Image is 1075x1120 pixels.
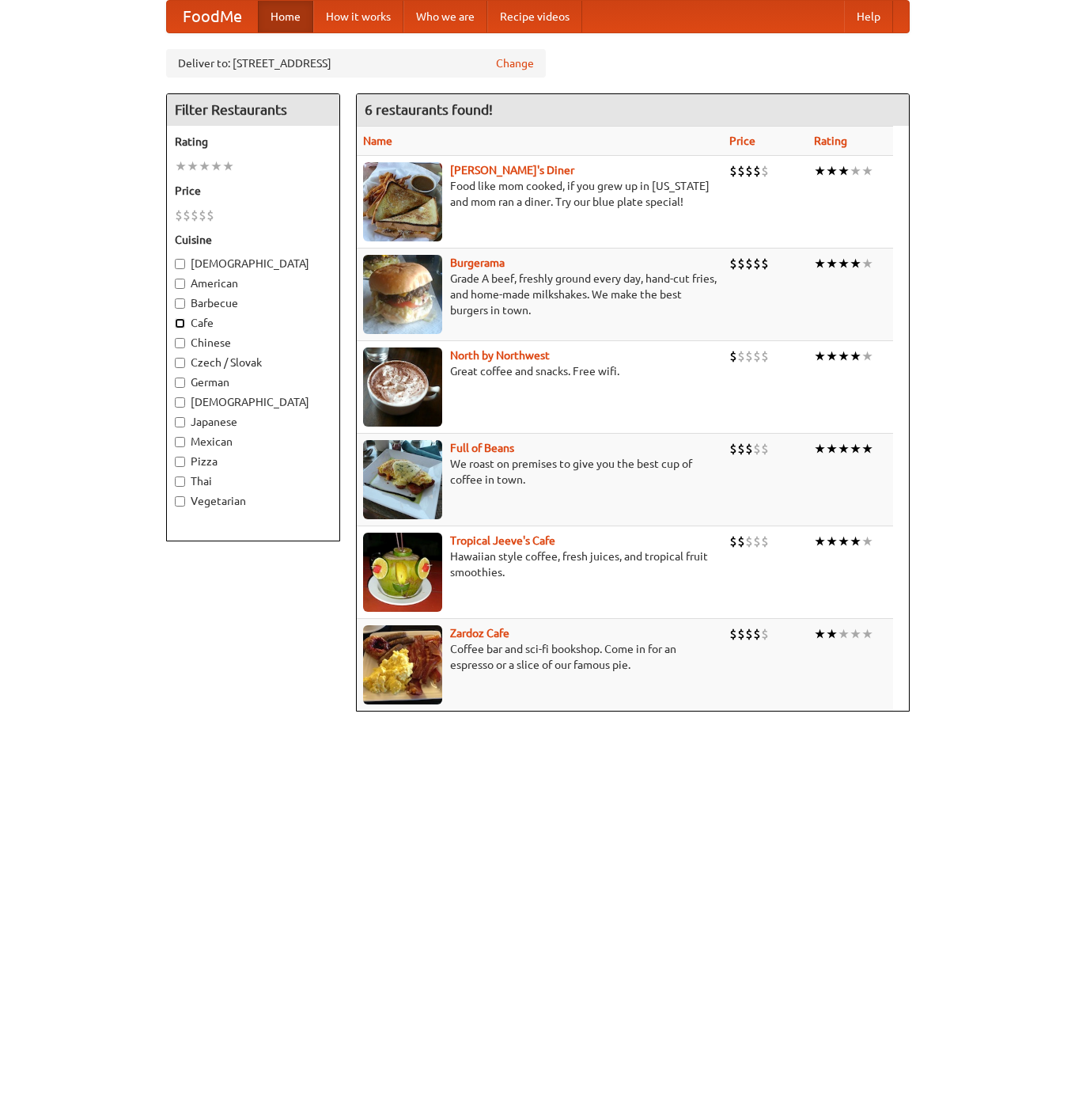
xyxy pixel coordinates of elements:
[167,1,258,32] a: FoodMe
[745,347,753,365] li: $
[258,1,313,32] a: Home
[363,625,442,704] img: zardoz.jpg
[175,374,331,390] label: German
[363,178,717,210] p: Food like mom cooked, if you grew up in [US_STATE] and mom ran a diner. Try our blue plate special!
[838,625,850,643] li: ★
[850,255,861,272] li: ★
[187,158,199,175] li: ★
[175,355,331,370] label: Czech / Slovak
[487,1,582,32] a: Recipe videos
[761,440,769,457] li: $
[450,164,574,177] a: [PERSON_NAME]'s Diner
[844,1,893,32] a: Help
[745,440,753,457] li: $
[850,625,861,643] li: ★
[175,183,331,199] h5: Price
[450,442,514,454] a: Full of Beans
[166,49,546,78] div: Deliver to: [STREET_ADDRESS]
[175,434,331,450] label: Mexican
[183,207,191,224] li: $
[745,625,753,643] li: $
[838,162,850,180] li: ★
[737,255,745,272] li: $
[861,347,873,365] li: ★
[850,162,861,180] li: ★
[745,255,753,272] li: $
[753,162,761,180] li: $
[313,1,403,32] a: How it works
[826,440,838,457] li: ★
[175,318,185,328] input: Cafe
[814,135,847,147] a: Rating
[167,94,339,126] h4: Filter Restaurants
[737,625,745,643] li: $
[826,625,838,643] li: ★
[175,457,185,467] input: Pizza
[175,476,185,487] input: Thai
[363,363,717,379] p: Great coffee and snacks. Free wifi.
[365,102,493,117] ng-pluralize: 6 restaurants found!
[175,134,331,150] h5: Rating
[450,349,550,362] a: North by Northwest
[814,440,826,457] li: ★
[175,207,183,224] li: $
[450,256,505,269] a: Burgerama
[206,207,214,224] li: $
[745,162,753,180] li: $
[729,347,737,365] li: $
[175,158,187,175] li: ★
[363,135,392,147] a: Name
[450,627,509,640] a: Zardoz Cafe
[838,347,850,365] li: ★
[761,533,769,550] li: $
[210,158,222,175] li: ★
[363,255,442,334] img: burgerama.jpg
[175,338,185,348] input: Chinese
[761,255,769,272] li: $
[761,162,769,180] li: $
[753,255,761,272] li: $
[826,533,838,550] li: ★
[363,456,717,488] p: We roast on premises to give you the best cup of coffee in town.
[814,162,826,180] li: ★
[761,347,769,365] li: $
[175,275,331,291] label: American
[737,440,745,457] li: $
[838,440,850,457] li: ★
[861,625,873,643] li: ★
[496,55,534,71] a: Change
[175,493,331,509] label: Vegetarian
[363,641,717,673] p: Coffee bar and sci-fi bookshop. Come in for an espresso or a slice of our famous pie.
[199,207,206,224] li: $
[175,358,185,368] input: Czech / Slovak
[826,347,838,365] li: ★
[729,162,737,180] li: $
[222,158,234,175] li: ★
[403,1,487,32] a: Who we are
[175,259,185,269] input: [DEMOGRAPHIC_DATA]
[826,162,838,180] li: ★
[737,162,745,180] li: $
[199,158,210,175] li: ★
[753,347,761,365] li: $
[814,255,826,272] li: ★
[175,397,185,408] input: [DEMOGRAPHIC_DATA]
[729,625,737,643] li: $
[175,417,185,427] input: Japanese
[363,549,717,580] p: Hawaiian style coffee, fresh juices, and tropical fruit smoothies.
[850,533,861,550] li: ★
[814,533,826,550] li: ★
[363,440,442,519] img: beans.jpg
[861,162,873,180] li: ★
[838,255,850,272] li: ★
[175,232,331,248] h5: Cuisine
[737,347,745,365] li: $
[745,533,753,550] li: $
[753,625,761,643] li: $
[761,625,769,643] li: $
[191,207,199,224] li: $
